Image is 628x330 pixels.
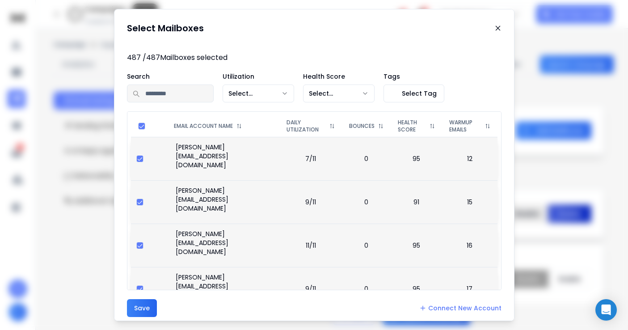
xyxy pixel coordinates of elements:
[384,85,444,102] button: Select Tag
[347,284,385,293] p: 0
[391,137,442,180] td: 95
[279,224,342,267] td: 11/11
[287,119,326,133] p: DAILY UTILIZATION
[303,72,375,81] p: Health Score
[442,267,497,310] td: 17
[127,72,214,81] p: Search
[595,299,617,321] div: Open Intercom Messenger
[176,273,274,300] p: [PERSON_NAME][EMAIL_ADDRESS][DOMAIN_NAME]
[279,137,342,180] td: 7/11
[127,299,157,317] button: Save
[442,180,497,224] td: 15
[303,85,375,102] button: Select...
[127,52,502,63] p: 487 / 487 Mailboxes selected
[442,224,497,267] td: 16
[449,119,481,133] p: WARMUP EMAILS
[174,123,273,130] div: EMAIL ACCOUNT NAME
[176,143,274,169] p: [PERSON_NAME][EMAIL_ADDRESS][DOMAIN_NAME]
[419,304,502,313] a: Connect New Account
[391,267,442,310] td: 95
[127,22,204,34] h1: Select Mailboxes
[279,267,342,310] td: 9/11
[384,72,444,81] p: Tags
[391,180,442,224] td: 91
[347,154,385,163] p: 0
[176,186,274,213] p: [PERSON_NAME][EMAIL_ADDRESS][DOMAIN_NAME]
[223,85,294,102] button: Select...
[176,229,274,256] p: [PERSON_NAME][EMAIL_ADDRESS][DOMAIN_NAME]
[223,72,294,81] p: Utilization
[398,119,426,133] p: HEALTH SCORE
[349,123,375,130] p: BOUNCES
[347,198,385,207] p: 0
[391,224,442,267] td: 95
[442,137,497,180] td: 12
[347,241,385,250] p: 0
[279,180,342,224] td: 9/11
